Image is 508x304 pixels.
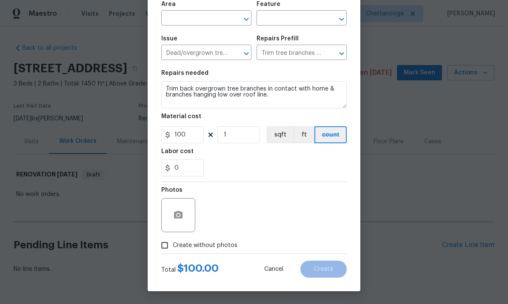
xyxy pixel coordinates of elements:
button: sqft [267,126,293,143]
span: $ 100.00 [177,263,219,273]
button: Open [240,48,252,60]
button: Create [300,261,347,278]
button: Open [240,13,252,25]
button: ft [293,126,314,143]
h5: Material cost [161,114,201,119]
button: Cancel [251,261,297,278]
span: Create [314,266,333,273]
span: Create without photos [173,241,237,250]
h5: Labor cost [161,148,194,154]
h5: Photos [161,187,183,193]
button: Open [336,48,348,60]
textarea: Trim back overgrown tree branches in contact with home & branches hanging low over roof line. [161,81,347,108]
span: Cancel [264,266,283,273]
h5: Issue [161,36,177,42]
h5: Area [161,1,176,7]
div: Total [161,264,219,274]
h5: Repairs Prefill [257,36,299,42]
h5: Repairs needed [161,70,208,76]
h5: Feature [257,1,280,7]
button: count [314,126,347,143]
button: Open [336,13,348,25]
